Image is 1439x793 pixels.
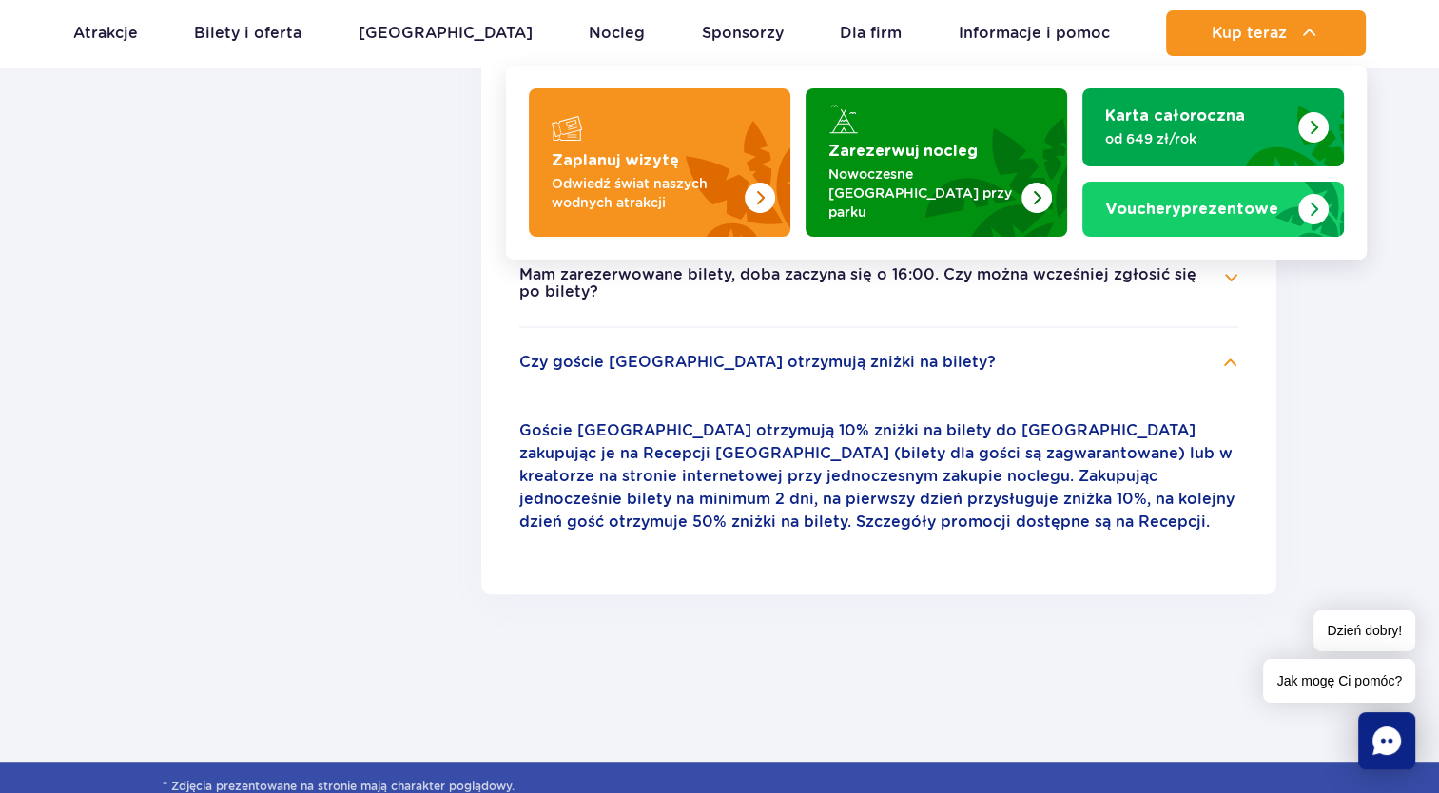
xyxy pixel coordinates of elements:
a: Karta całoroczna [1082,88,1344,166]
span: Kup teraz [1212,25,1287,42]
a: Vouchery prezentowe [1082,182,1344,237]
strong: Karta całoroczna [1105,108,1245,124]
div: Chat [1358,712,1415,769]
button: Mam zarezerwowane bilety, doba zaczyna się o 16:00. Czy można wcześniej zgłosić się po bilety? [519,266,1210,301]
p: Goście [GEOGRAPHIC_DATA] otrzymują 10% zniżki na bilety do [GEOGRAPHIC_DATA] zakupując je na Rece... [519,419,1238,533]
strong: prezentowe [1105,202,1278,217]
a: Nocleg [589,10,645,56]
span: Jak mogę Ci pomóc? [1263,659,1415,703]
a: Sponsorzy [702,10,784,56]
strong: Zarezerwuj nocleg [828,144,978,159]
span: Dzień dobry! [1313,610,1415,651]
a: Informacje i pomoc [959,10,1110,56]
a: Atrakcje [73,10,138,56]
strong: Zaplanuj wizytę [552,153,679,168]
span: Vouchery [1105,202,1181,217]
a: [GEOGRAPHIC_DATA] [359,10,533,56]
a: Zaplanuj wizytę [529,88,790,237]
a: Bilety i oferta [194,10,301,56]
p: Nowoczesne [GEOGRAPHIC_DATA] przy parku [828,164,1014,222]
p: Odwiedź świat naszych wodnych atrakcji [552,174,737,212]
a: Zarezerwuj nocleg [806,88,1067,237]
button: Czy goście [GEOGRAPHIC_DATA] otrzymują zniżki na bilety? [519,354,996,371]
button: Kup teraz [1166,10,1366,56]
p: od 649 zł/rok [1105,129,1291,148]
a: Dla firm [840,10,902,56]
